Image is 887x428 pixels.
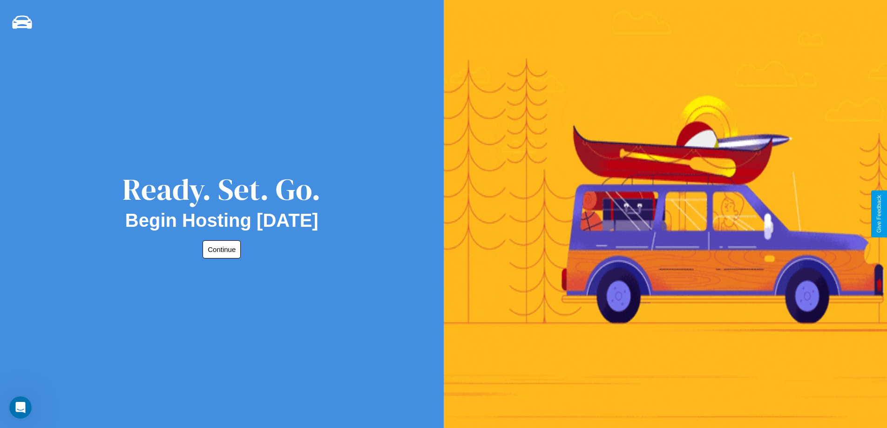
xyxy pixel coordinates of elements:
div: Give Feedback [876,195,882,233]
h2: Begin Hosting [DATE] [125,210,318,231]
iframe: Intercom live chat [9,396,32,419]
div: Ready. Set. Go. [122,169,321,210]
button: Continue [203,240,241,258]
